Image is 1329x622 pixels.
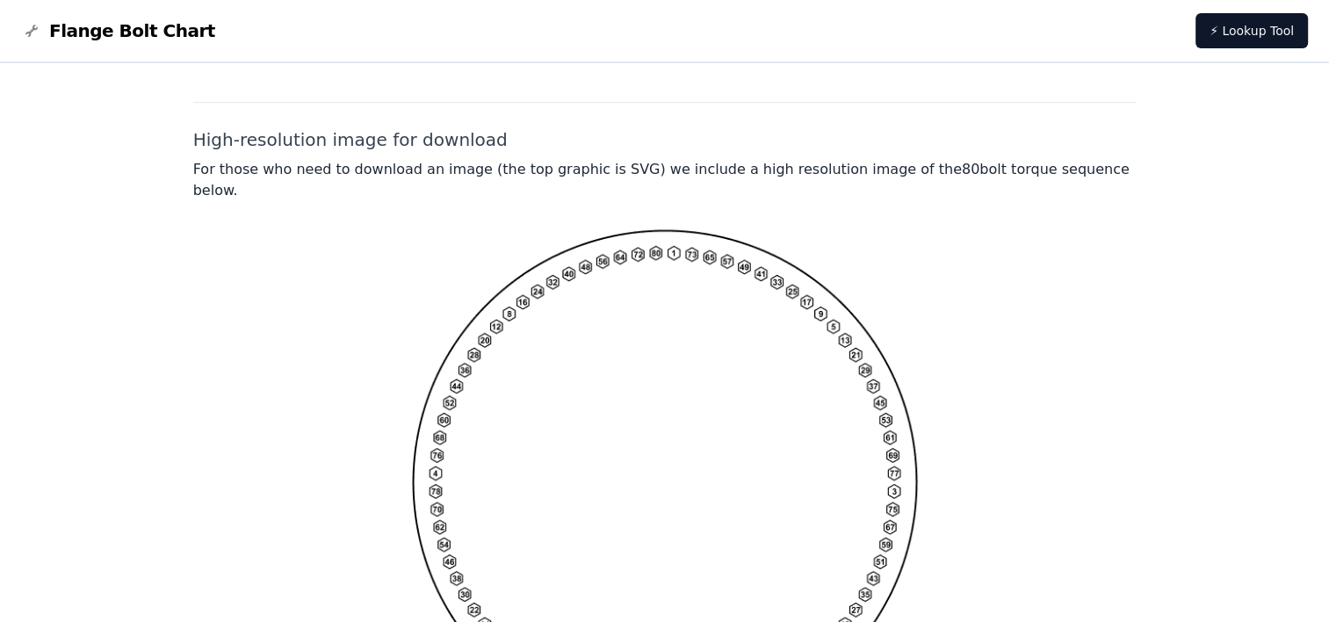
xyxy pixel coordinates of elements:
[21,18,215,43] a: Flange Bolt Chart LogoFlange Bolt Chart
[193,159,1137,201] p: For those who need to download an image (the top graphic is SVG) we include a high resolution ima...
[193,127,1137,152] h2: High-resolution image for download
[21,20,42,41] img: Flange Bolt Chart Logo
[1195,13,1308,48] a: ⚡ Lookup Tool
[49,18,215,43] span: Flange Bolt Chart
